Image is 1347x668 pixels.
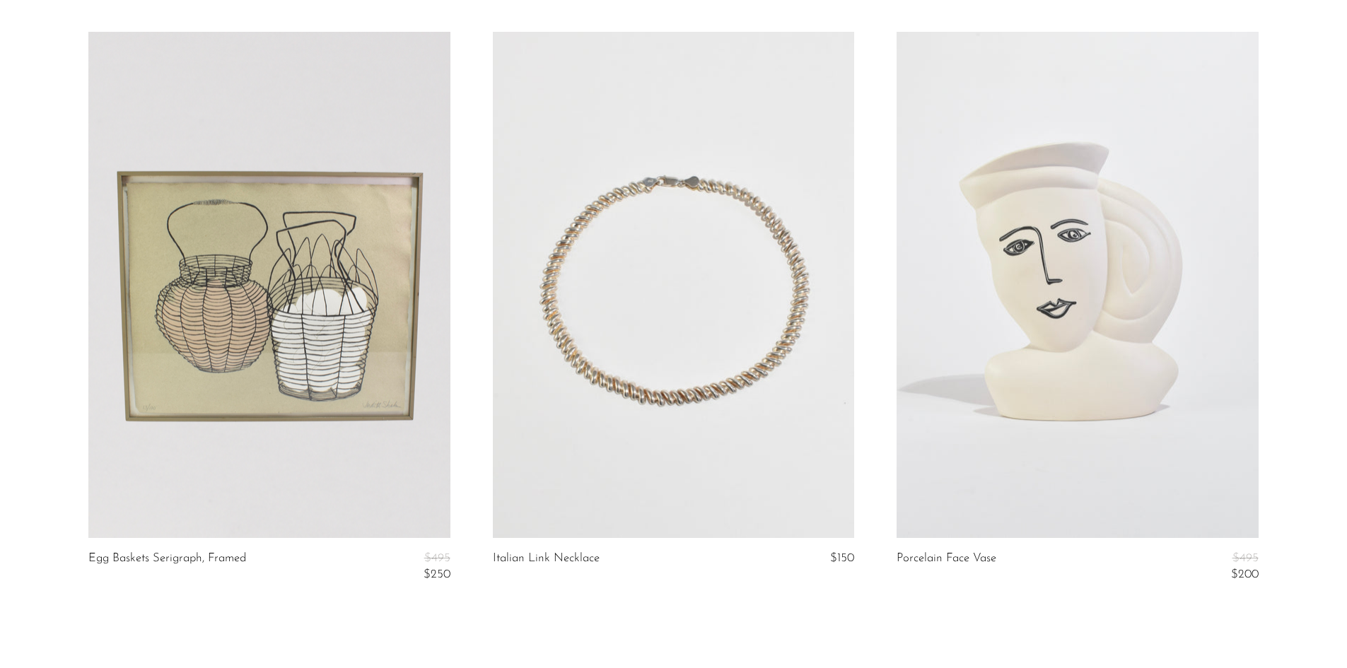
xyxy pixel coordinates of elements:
span: $495 [1232,552,1259,564]
a: Egg Baskets Serigraph, Framed [88,552,246,581]
span: $150 [830,552,854,564]
span: $250 [424,568,450,580]
a: Italian Link Necklace [493,552,600,565]
span: $495 [424,552,450,564]
a: Porcelain Face Vase [897,552,996,581]
span: $200 [1231,568,1259,580]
